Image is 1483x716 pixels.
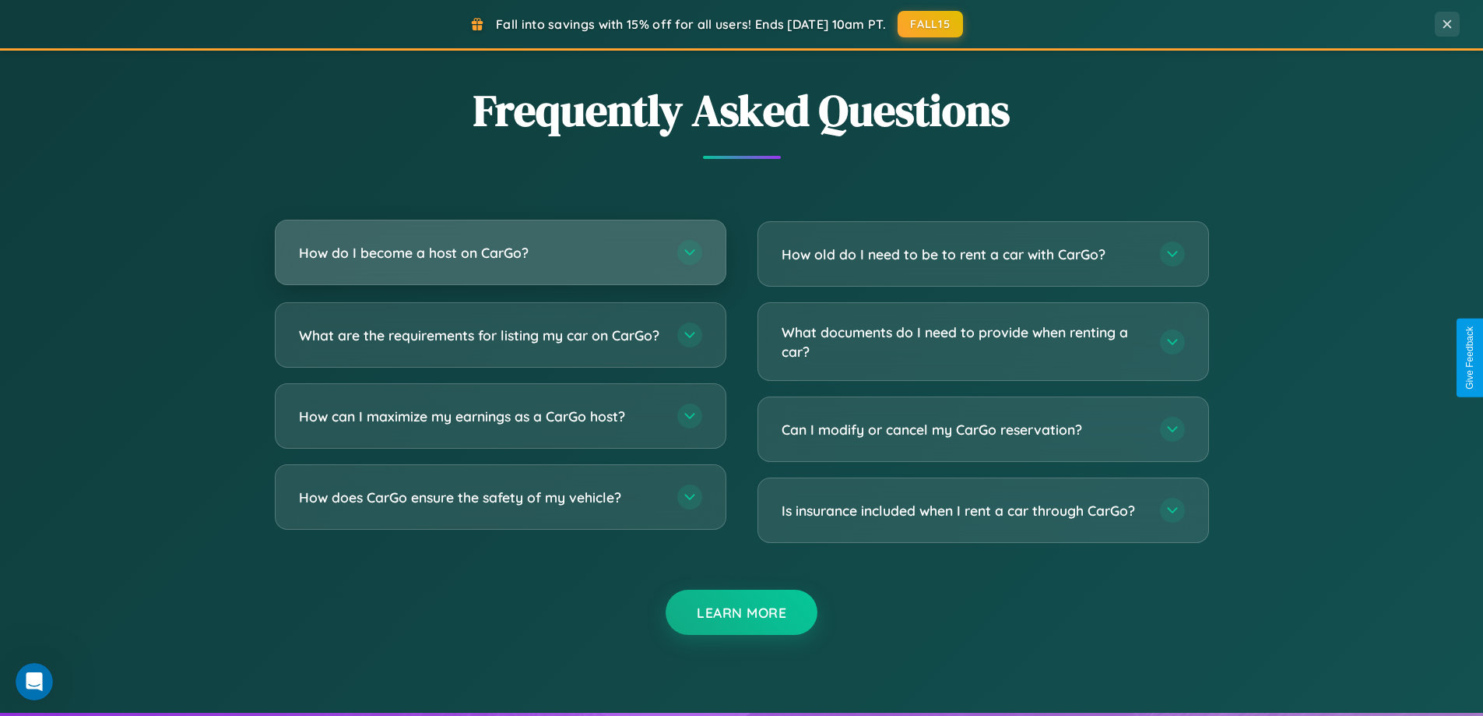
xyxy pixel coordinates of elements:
span: Fall into savings with 15% off for all users! Ends [DATE] 10am PT. [496,16,886,32]
h3: What documents do I need to provide when renting a car? [782,323,1144,361]
h3: How does CarGo ensure the safety of my vehicle? [299,488,662,507]
h3: Is insurance included when I rent a car through CarGo? [782,501,1144,520]
button: Learn More [666,590,817,635]
h3: Can I modify or cancel my CarGo reservation? [782,420,1144,439]
h3: What are the requirements for listing my car on CarGo? [299,326,662,345]
button: FALL15 [898,11,963,37]
div: Give Feedback [1464,326,1475,390]
h3: How old do I need to be to rent a car with CarGo? [782,245,1144,264]
h2: Frequently Asked Questions [275,80,1209,140]
h3: How do I become a host on CarGo? [299,243,662,263]
iframe: Intercom live chat [16,663,53,700]
h3: How can I maximize my earnings as a CarGo host? [299,407,662,426]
